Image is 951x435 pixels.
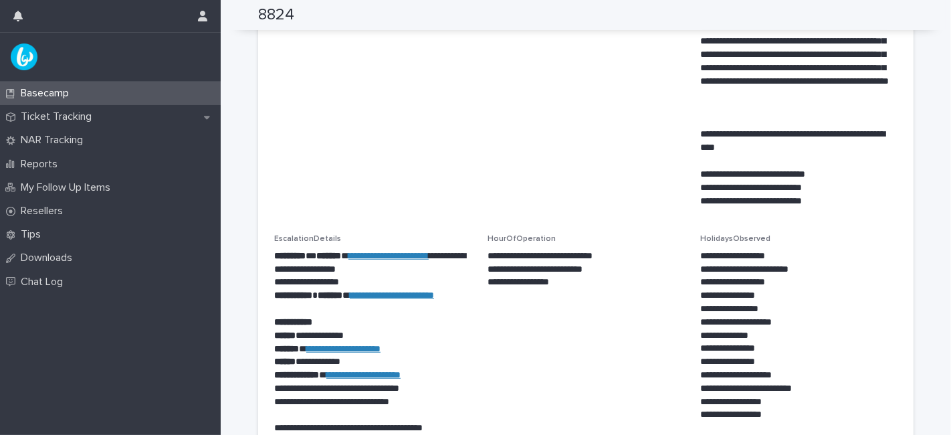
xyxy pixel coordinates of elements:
p: Tips [15,228,51,241]
h2: 8824 [258,5,294,25]
p: Reports [15,158,68,171]
span: HourOfOperation [488,235,556,243]
p: Resellers [15,205,74,217]
p: My Follow Up Items [15,181,121,194]
span: HolidaysObserved [700,235,770,243]
p: Chat Log [15,276,74,288]
span: EscalationDetails [274,235,341,243]
p: Basecamp [15,87,80,100]
p: Downloads [15,252,83,264]
img: UPKZpZA3RCu7zcH4nw8l [11,43,37,70]
p: NAR Tracking [15,134,94,147]
p: Ticket Tracking [15,110,102,123]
